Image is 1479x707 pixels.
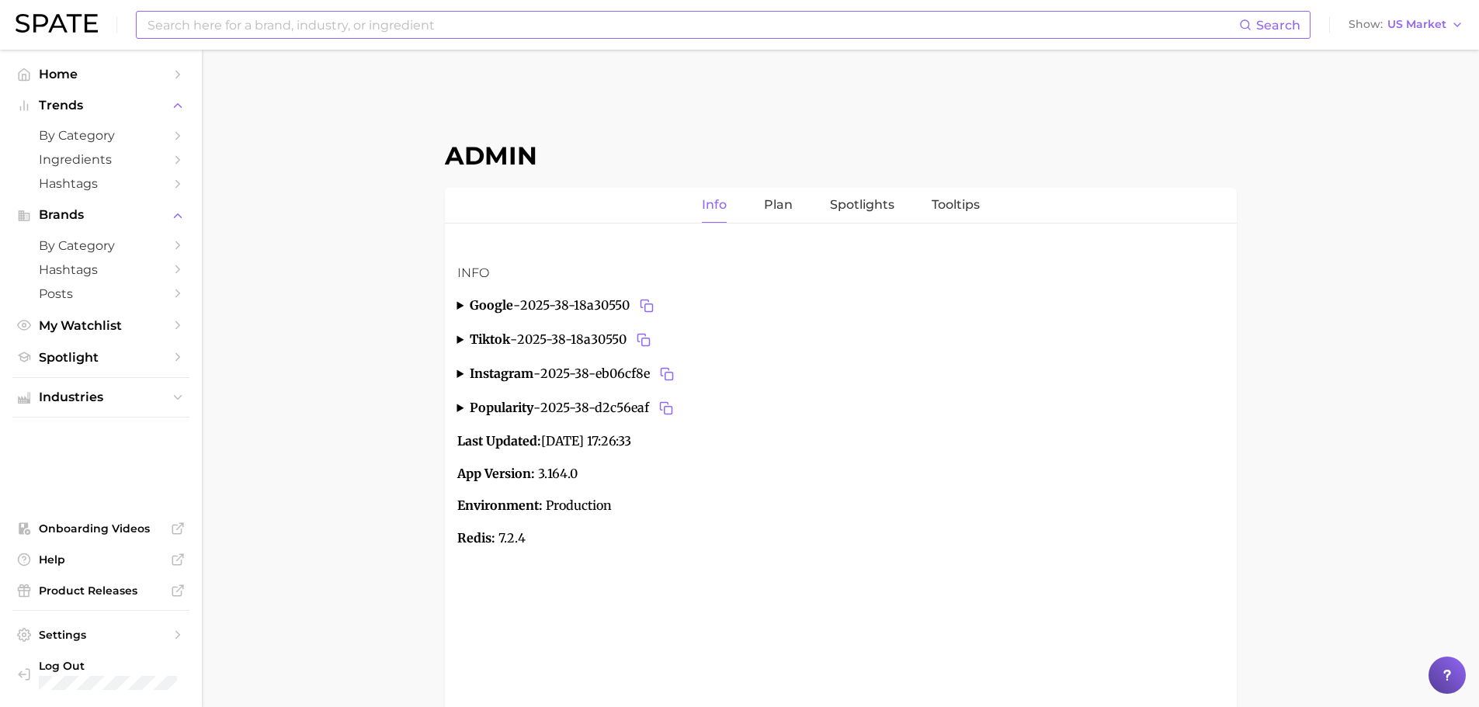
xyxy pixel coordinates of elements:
img: SPATE [16,14,98,33]
a: by Category [12,234,189,258]
span: My Watchlist [39,318,163,333]
strong: Environment: [457,497,543,513]
span: Log Out [39,659,177,673]
button: Copy 2025-38-18a30550 to clipboard [636,295,658,317]
a: Log out. Currently logged in with e-mail marwat@spate.nyc. [12,654,189,695]
summary: popularity-2025-38-d2c56eafCopy 2025-38-d2c56eaf to clipboard [457,397,1224,419]
span: by Category [39,238,163,253]
a: Home [12,62,189,86]
span: Product Releases [39,584,163,598]
a: Product Releases [12,579,189,602]
span: 2025-38-eb06cf8e [540,363,678,385]
span: Posts [39,286,163,301]
button: Trends [12,94,189,117]
span: - [510,331,517,347]
summary: tiktok-2025-38-18a30550Copy 2025-38-18a30550 to clipboard [457,329,1224,351]
span: 2025-38-d2c56eaf [540,397,677,419]
strong: App Version: [457,466,535,481]
span: US Market [1387,20,1446,29]
span: - [533,400,540,415]
span: Home [39,67,163,81]
strong: popularity [470,400,533,415]
summary: google-2025-38-18a30550Copy 2025-38-18a30550 to clipboard [457,295,1224,317]
span: Show [1349,20,1383,29]
span: Spotlight [39,350,163,365]
span: Brands [39,208,163,222]
p: [DATE] 17:26:33 [457,431,1224,452]
summary: instagram-2025-38-eb06cf8eCopy 2025-38-eb06cf8e to clipboard [457,363,1224,385]
h1: Admin [445,140,1237,171]
button: Industries [12,386,189,409]
span: 2025-38-18a30550 [517,329,654,351]
a: Ingredients [12,147,189,172]
p: 3.164.0 [457,464,1224,484]
button: Copy 2025-38-d2c56eaf to clipboard [655,397,677,419]
a: Help [12,548,189,571]
h3: Info [457,264,1224,282]
span: Settings [39,628,163,642]
strong: google [470,297,513,313]
button: Copy 2025-38-eb06cf8e to clipboard [656,363,678,385]
a: My Watchlist [12,314,189,338]
a: Hashtags [12,172,189,196]
span: Help [39,553,163,567]
a: Settings [12,623,189,646]
strong: tiktok [470,331,510,347]
span: by Category [39,128,163,143]
button: ShowUS Market [1345,15,1467,35]
span: - [533,366,540,381]
a: Spotlights [830,188,894,223]
p: 7.2.4 [457,529,1224,549]
span: - [513,297,520,313]
span: 2025-38-18a30550 [520,295,658,317]
a: Plan [764,188,793,223]
span: Onboarding Videos [39,522,163,535]
strong: Last Updated: [457,433,541,449]
a: by Category [12,123,189,147]
button: Brands [12,203,189,227]
a: Tooltips [932,188,980,223]
strong: instagram [470,366,533,381]
span: Ingredients [39,152,163,167]
strong: Redis: [457,530,495,546]
a: Onboarding Videos [12,517,189,540]
span: Search [1256,18,1300,33]
span: Trends [39,99,163,113]
span: Industries [39,390,163,404]
a: Spotlight [12,345,189,369]
button: Copy 2025-38-18a30550 to clipboard [633,329,654,351]
p: Production [457,496,1224,516]
a: Info [702,188,727,223]
a: Hashtags [12,258,189,282]
input: Search here for a brand, industry, or ingredient [146,12,1239,38]
a: Posts [12,282,189,306]
span: Hashtags [39,262,163,277]
span: Hashtags [39,176,163,191]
